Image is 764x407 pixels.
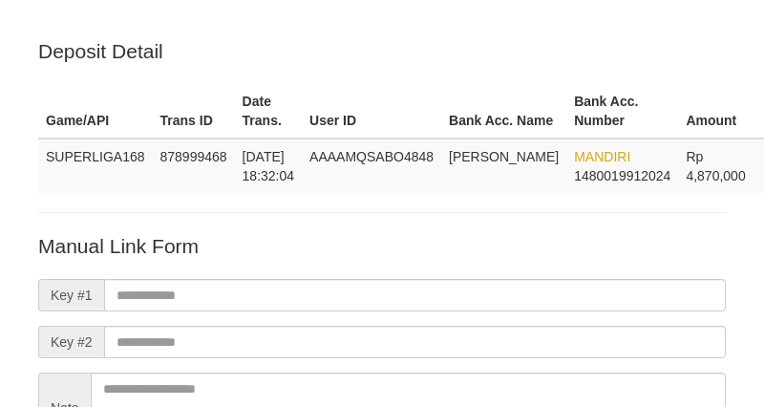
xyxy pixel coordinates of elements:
[566,84,678,139] th: Bank Acc. Number
[574,168,670,183] span: Copy 1480019912024 to clipboard
[38,139,153,193] td: SUPERLIGA168
[309,149,434,164] span: AAAAMQSABO4848
[38,84,153,139] th: Game/API
[235,84,303,139] th: Date Trans.
[302,84,441,139] th: User ID
[153,139,235,193] td: 878999468
[449,149,559,164] span: [PERSON_NAME]
[38,279,104,311] span: Key #1
[38,326,104,358] span: Key #2
[38,232,726,260] p: Manual Link Form
[441,84,566,139] th: Bank Acc. Name
[574,149,630,164] span: MANDIRI
[38,37,726,65] p: Deposit Detail
[686,149,745,183] span: Rp 4,870,000
[153,84,235,139] th: Trans ID
[243,149,295,183] span: [DATE] 18:32:04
